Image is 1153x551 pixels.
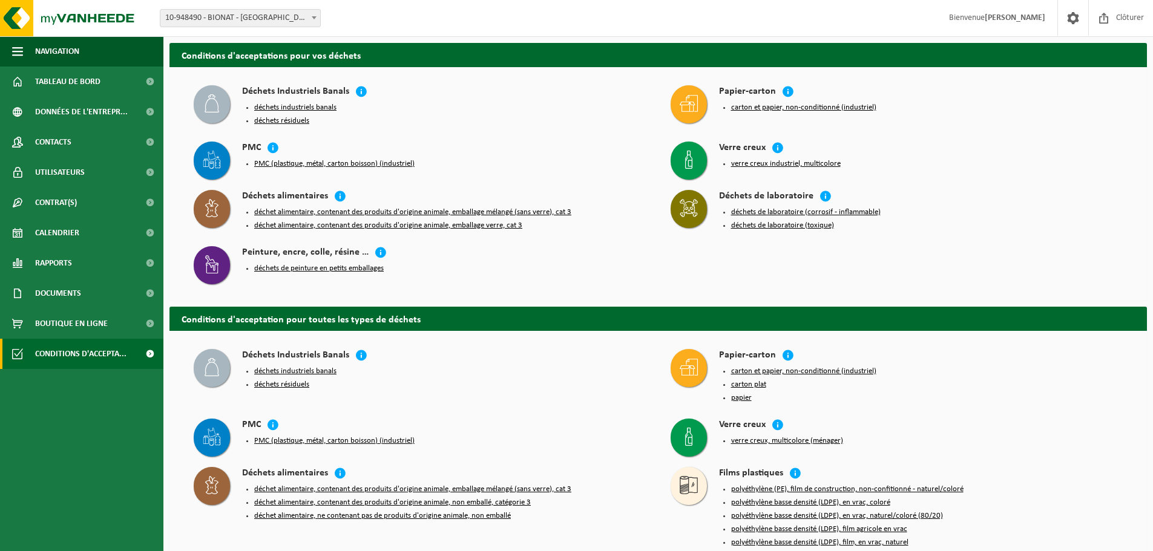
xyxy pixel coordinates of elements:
[35,97,128,127] span: Données de l'entrepr...
[254,159,415,169] button: PMC (plastique, métal, carton boisson) (industriel)
[242,142,261,155] h4: PMC
[731,221,834,230] button: déchets de laboratoire (toxique)
[719,467,783,481] h4: Films plastiques
[160,9,321,27] span: 10-948490 - BIONAT - NAMUR - SUARLÉE
[160,10,320,27] span: 10-948490 - BIONAT - NAMUR - SUARLÉE
[35,339,126,369] span: Conditions d'accepta...
[35,67,100,97] span: Tableau de bord
[35,36,79,67] span: Navigation
[731,207,881,217] button: déchets de laboratoire (corrosif - inflammable)
[254,498,531,507] button: déchet alimentaire, contenant des produits d'origine animale, non emballé, catégorie 3
[35,248,72,278] span: Rapports
[242,467,328,481] h4: Déchets alimentaires
[242,190,328,204] h4: Déchets alimentaires
[731,103,876,112] button: carton et papier, non-conditionné (industriel)
[254,116,309,126] button: déchets résiduels
[719,190,813,204] h4: Déchets de laboratoire
[169,307,1147,330] h2: Conditions d'acceptation pour toutes les types de déchets
[35,278,81,308] span: Documents
[242,349,349,363] h4: Déchets Industriels Banals
[731,484,964,494] button: polyéthylène (PE), film de construction, non-confitionné - naturel/coloré
[35,157,85,187] span: Utilisateurs
[254,436,415,446] button: PMC (plastique, métal, carton boisson) (industriel)
[35,218,79,248] span: Calendrier
[254,207,571,217] button: déchet alimentaire, contenant des produits d'origine animale, emballage mélangé (sans verre), cat 3
[731,538,908,547] button: polyéthylène basse densité (LDPE), film, en vrac, naturel
[169,43,1147,67] h2: Conditions d'acceptations pour vos déchets
[731,524,907,534] button: polyéthylène basse densité (LDPE), film agricole en vrac
[254,221,522,230] button: déchet alimentaire, contenant des produits d'origine animale, emballage verre, cat 3
[719,349,776,363] h4: Papier-carton
[242,419,261,432] h4: PMC
[35,127,71,157] span: Contacts
[242,85,349,99] h4: Déchets Industriels Banals
[254,367,337,376] button: déchets industriels banals
[254,380,309,390] button: déchets résiduels
[254,103,337,112] button: déchets industriels banals
[254,484,571,494] button: déchet alimentaire, contenant des produits d'origine animale, emballage mélangé (sans verre), cat 3
[254,511,511,521] button: déchet alimentaire, ne contenant pas de produits d'origine animale, non emballé
[731,436,843,446] button: verre creux, multicolore (ménager)
[985,13,1045,22] strong: [PERSON_NAME]
[731,393,752,403] button: papier
[719,85,776,99] h4: Papier-carton
[719,419,766,432] h4: Verre creux
[719,142,766,155] h4: Verre creux
[731,159,841,169] button: verre creux industriel, multicolore
[242,246,369,260] h4: Peinture, encre, colle, résine …
[731,498,890,507] button: polyéthylène basse densité (LDPE), en vrac, coloré
[35,308,108,339] span: Boutique en ligne
[35,187,77,218] span: Contrat(s)
[731,511,943,521] button: polyéthylène basse densité (LDPE), en vrac, naturel/coloré (80/20)
[731,367,876,376] button: carton et papier, non-conditionné (industriel)
[731,380,766,390] button: carton plat
[254,264,384,273] button: déchets de peinture en petits emballages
